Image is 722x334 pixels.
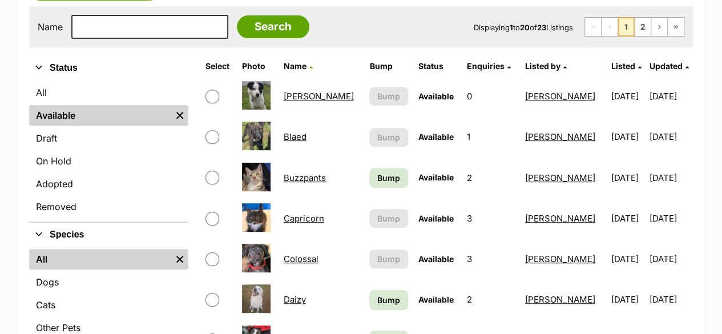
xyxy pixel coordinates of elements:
span: Updated [650,61,683,71]
td: [DATE] [650,199,692,238]
a: Last page [668,18,684,36]
span: Bump [377,172,400,184]
a: All [29,82,188,103]
th: Photo [237,57,278,75]
td: [DATE] [650,280,692,319]
td: [DATE] [606,199,648,238]
a: Remove filter [171,105,188,126]
td: [DATE] [606,158,648,198]
span: Available [418,172,454,182]
a: Capricorn [284,213,324,224]
td: [DATE] [606,77,648,116]
a: Enquiries [467,61,511,71]
button: Species [29,227,188,242]
td: [DATE] [650,239,692,279]
span: Previous page [602,18,618,36]
a: On Hold [29,151,188,171]
span: Listed by [525,61,560,71]
td: 0 [462,77,519,116]
a: [PERSON_NAME] [284,91,354,102]
a: [PERSON_NAME] [525,213,595,224]
a: Listed by [525,61,567,71]
a: Updated [650,61,689,71]
strong: 20 [520,23,530,32]
a: Buzzpants [284,172,326,183]
strong: 23 [537,23,546,32]
span: Bump [377,253,400,265]
div: Status [29,80,188,222]
span: Bump [377,90,400,102]
td: [DATE] [606,239,648,279]
td: 2 [462,158,519,198]
a: Colossal [284,253,318,264]
span: Available [418,295,454,304]
span: Page 1 [618,18,634,36]
button: Bump [369,209,408,228]
a: Listed [611,61,641,71]
a: [PERSON_NAME] [525,172,595,183]
td: [DATE] [606,280,648,319]
a: Bump [369,290,408,310]
td: 2 [462,280,519,319]
a: Draft [29,128,188,148]
th: Bump [365,57,412,75]
th: Select [201,57,236,75]
a: Available [29,105,171,126]
td: [DATE] [606,117,648,156]
a: Dogs [29,272,188,292]
span: Available [418,91,454,101]
td: 3 [462,199,519,238]
span: Displaying to of Listings [474,23,573,32]
a: [PERSON_NAME] [525,253,595,264]
a: Page 2 [635,18,651,36]
td: 1 [462,117,519,156]
a: Removed [29,196,188,217]
a: [PERSON_NAME] [525,294,595,305]
span: translation missing: en.admin.listings.index.attributes.enquiries [467,61,505,71]
td: [DATE] [650,117,692,156]
td: 3 [462,239,519,279]
th: Status [414,57,461,75]
label: Name [38,22,63,32]
span: Name [284,61,306,71]
a: Daizy [284,294,306,305]
a: Blaed [284,131,306,142]
a: [PERSON_NAME] [525,131,595,142]
button: Bump [369,87,408,106]
a: [PERSON_NAME] [525,91,595,102]
span: Bump [377,131,400,143]
a: Bump [369,168,408,188]
td: [DATE] [650,158,692,198]
button: Status [29,61,188,75]
button: Bump [369,250,408,268]
span: First page [585,18,601,36]
td: [DATE] [650,77,692,116]
span: Available [418,214,454,223]
span: Available [418,254,454,264]
a: Cats [29,295,188,315]
a: Name [284,61,313,71]
button: Bump [369,128,408,147]
a: All [29,249,171,269]
strong: 1 [510,23,513,32]
span: Bump [377,212,400,224]
span: Bump [377,294,400,306]
a: Remove filter [171,249,188,269]
nav: Pagination [584,17,684,37]
span: Available [418,132,454,142]
a: Adopted [29,174,188,194]
span: Listed [611,61,635,71]
input: Search [237,15,309,38]
a: Next page [651,18,667,36]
